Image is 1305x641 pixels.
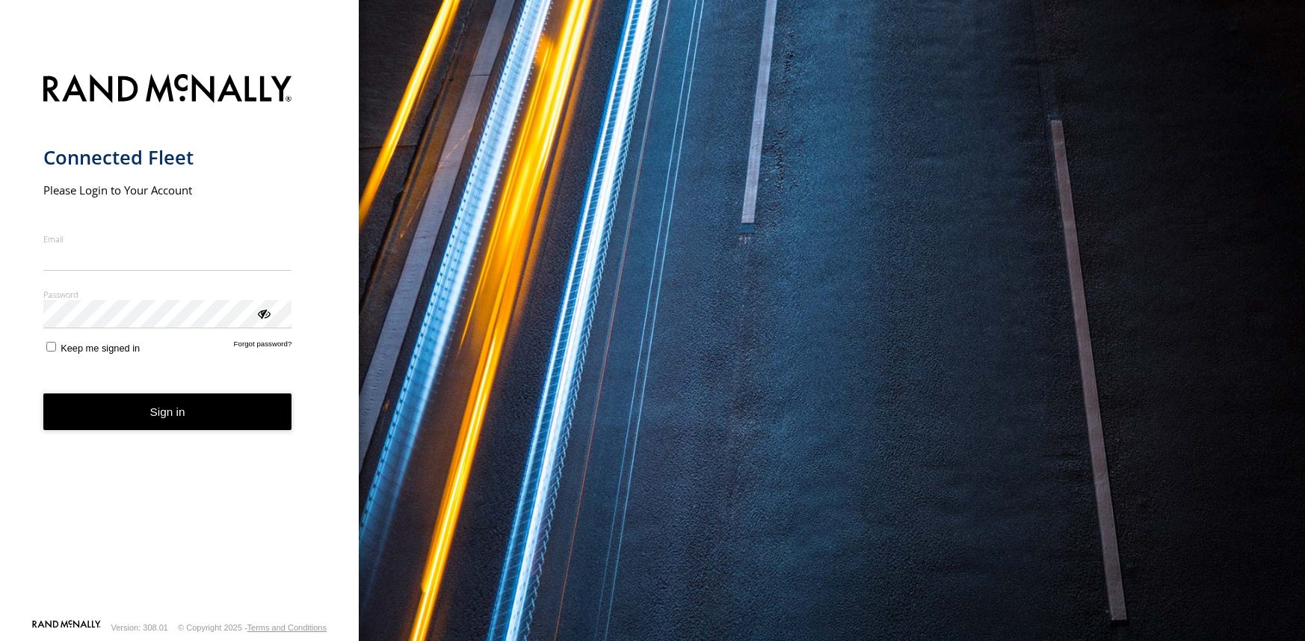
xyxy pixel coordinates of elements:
h1: Connected Fleet [43,145,292,170]
button: Sign in [43,393,292,430]
a: Visit our Website [32,620,101,635]
div: ViewPassword [256,305,271,320]
a: Forgot password? [234,340,292,354]
h2: Please Login to Your Account [43,183,292,197]
input: Keep me signed in [46,342,56,352]
span: Keep me signed in [61,343,140,354]
div: Version: 308.01 [111,623,168,632]
a: Terms and Conditions [247,623,327,632]
div: © Copyright 2025 - [178,623,327,632]
label: Email [43,233,292,245]
label: Password [43,289,292,300]
form: main [43,65,316,619]
img: Rand McNally [43,71,292,109]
